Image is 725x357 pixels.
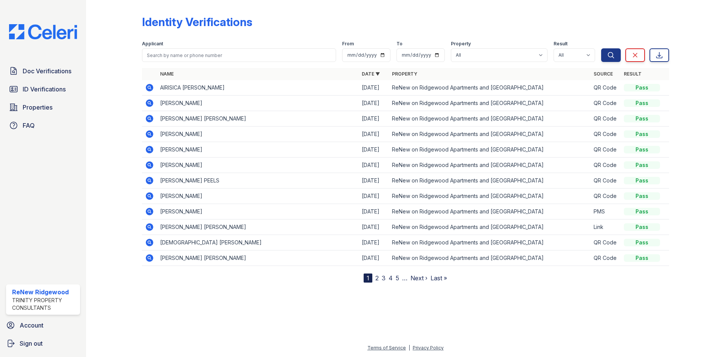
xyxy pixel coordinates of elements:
[624,223,660,231] div: Pass
[594,71,613,77] a: Source
[624,71,642,77] a: Result
[624,99,660,107] div: Pass
[624,146,660,153] div: Pass
[591,142,621,158] td: QR Code
[359,96,389,111] td: [DATE]
[20,339,43,348] span: Sign out
[389,204,591,219] td: ReNew on Ridgewood Apartments and [GEOGRAPHIC_DATA]
[359,158,389,173] td: [DATE]
[6,100,80,115] a: Properties
[20,321,43,330] span: Account
[591,96,621,111] td: QR Code
[624,254,660,262] div: Pass
[389,274,393,282] a: 4
[624,130,660,138] div: Pass
[389,158,591,173] td: ReNew on Ridgewood Apartments and [GEOGRAPHIC_DATA]
[591,204,621,219] td: PMS
[359,127,389,142] td: [DATE]
[451,41,471,47] label: Property
[157,158,359,173] td: [PERSON_NAME]
[591,219,621,235] td: Link
[430,274,447,282] a: Last »
[142,41,163,47] label: Applicant
[6,82,80,97] a: ID Verifications
[6,63,80,79] a: Doc Verifications
[392,71,417,77] a: Property
[359,204,389,219] td: [DATE]
[3,24,83,39] img: CE_Logo_Blue-a8612792a0a2168367f1c8372b55b34899dd931a85d93a1a3d3e32e68fde9ad4.png
[624,161,660,169] div: Pass
[591,111,621,127] td: QR Code
[359,80,389,96] td: [DATE]
[23,121,35,130] span: FAQ
[157,250,359,266] td: [PERSON_NAME] [PERSON_NAME]
[382,274,386,282] a: 3
[410,274,427,282] a: Next ›
[23,85,66,94] span: ID Verifications
[12,287,77,297] div: ReNew Ridgewood
[389,111,591,127] td: ReNew on Ridgewood Apartments and [GEOGRAPHIC_DATA]
[23,103,52,112] span: Properties
[624,192,660,200] div: Pass
[591,80,621,96] td: QR Code
[359,173,389,189] td: [DATE]
[359,235,389,250] td: [DATE]
[359,189,389,204] td: [DATE]
[389,80,591,96] td: ReNew on Ridgewood Apartments and [GEOGRAPHIC_DATA]
[389,96,591,111] td: ReNew on Ridgewood Apartments and [GEOGRAPHIC_DATA]
[362,71,380,77] a: Date ▼
[359,219,389,235] td: [DATE]
[157,189,359,204] td: [PERSON_NAME]
[591,158,621,173] td: QR Code
[142,48,336,62] input: Search by name or phone number
[624,177,660,184] div: Pass
[389,173,591,189] td: ReNew on Ridgewood Apartments and [GEOGRAPHIC_DATA]
[142,15,252,29] div: Identity Verifications
[396,41,403,47] label: To
[624,239,660,246] div: Pass
[359,111,389,127] td: [DATE]
[157,142,359,158] td: [PERSON_NAME]
[359,250,389,266] td: [DATE]
[367,345,406,351] a: Terms of Service
[624,84,660,91] div: Pass
[624,115,660,122] div: Pass
[591,173,621,189] td: QR Code
[389,219,591,235] td: ReNew on Ridgewood Apartments and [GEOGRAPHIC_DATA]
[554,41,568,47] label: Result
[342,41,354,47] label: From
[413,345,444,351] a: Privacy Policy
[624,208,660,215] div: Pass
[6,118,80,133] a: FAQ
[591,250,621,266] td: QR Code
[389,142,591,158] td: ReNew on Ridgewood Apartments and [GEOGRAPHIC_DATA]
[375,274,379,282] a: 2
[591,189,621,204] td: QR Code
[157,96,359,111] td: [PERSON_NAME]
[389,235,591,250] td: ReNew on Ridgewood Apartments and [GEOGRAPHIC_DATA]
[157,219,359,235] td: [PERSON_NAME] [PERSON_NAME]
[160,71,174,77] a: Name
[396,274,399,282] a: 5
[23,66,71,76] span: Doc Verifications
[359,142,389,158] td: [DATE]
[157,204,359,219] td: [PERSON_NAME]
[157,173,359,189] td: [PERSON_NAME] PEELS
[409,345,410,351] div: |
[402,274,407,283] span: …
[3,318,83,333] a: Account
[389,189,591,204] td: ReNew on Ridgewood Apartments and [GEOGRAPHIC_DATA]
[3,336,83,351] a: Sign out
[157,80,359,96] td: AIRISICA [PERSON_NAME]
[591,235,621,250] td: QR Code
[591,127,621,142] td: QR Code
[157,127,359,142] td: [PERSON_NAME]
[364,274,372,283] div: 1
[157,111,359,127] td: [PERSON_NAME] [PERSON_NAME]
[389,250,591,266] td: ReNew on Ridgewood Apartments and [GEOGRAPHIC_DATA]
[389,127,591,142] td: ReNew on Ridgewood Apartments and [GEOGRAPHIC_DATA]
[12,297,77,312] div: Trinity Property Consultants
[157,235,359,250] td: [DEMOGRAPHIC_DATA] [PERSON_NAME]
